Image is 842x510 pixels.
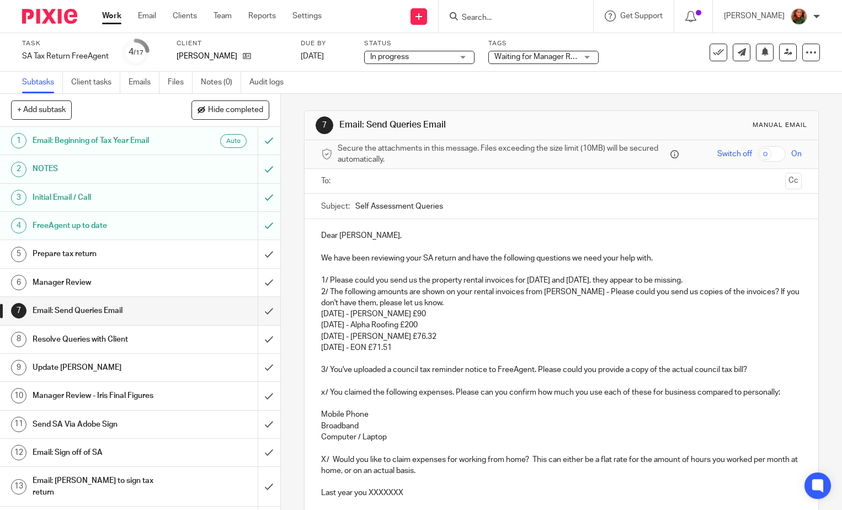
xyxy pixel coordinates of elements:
div: 5 [11,247,26,262]
h1: Manager Review [33,274,175,291]
p: 3/ You've uploaded a council tax reminder notice to FreeAgent. Please could you provide a copy of... [321,364,802,375]
a: Subtasks [22,72,63,93]
label: Status [364,39,475,48]
button: Cc [785,173,802,189]
div: 6 [11,275,26,290]
div: 11 [11,417,26,432]
div: 2 [11,162,26,177]
p: [PERSON_NAME] [724,10,785,22]
p: Last year you XXXXXXX [321,487,802,498]
label: Task [22,39,109,48]
span: Get Support [620,12,663,20]
h1: NOTES [33,161,175,177]
span: [DATE] [301,52,324,60]
button: Hide completed [191,100,269,119]
span: On [791,148,802,160]
label: Tags [488,39,599,48]
div: 4 [11,218,26,233]
div: Auto [220,134,247,148]
img: Pixie [22,9,77,24]
a: Client tasks [71,72,120,93]
p: [DATE] - [PERSON_NAME] £90 [321,309,802,320]
h1: Resolve Queries with Client [33,331,175,348]
div: 1 [11,133,26,148]
a: Audit logs [249,72,292,93]
div: 9 [11,360,26,375]
span: Switch off [717,148,752,160]
label: Subject: [321,201,350,212]
a: Files [168,72,193,93]
p: X/ Would you like to claim expenses for working from home? This can either be a flat rate for the... [321,454,802,477]
button: + Add subtask [11,100,72,119]
div: 8 [11,332,26,347]
div: Manual email [753,121,807,130]
p: We have been reviewing your SA return and have the following questions we need your help with. [321,241,802,264]
p: 1/ Please could you send us the property rental invoices for [DATE] and [DATE], they appear to be... [321,275,802,286]
p: Computer / Laptop [321,432,802,443]
span: In progress [370,53,409,61]
p: [PERSON_NAME] [177,51,237,62]
span: Waiting for Manager Review [494,53,590,61]
label: Client [177,39,287,48]
p: Dear [PERSON_NAME], [321,230,802,241]
div: 7 [11,303,26,318]
div: 13 [11,479,26,495]
a: Clients [173,10,197,22]
h1: Email: [PERSON_NAME] to sign tax return [33,472,175,501]
a: Notes (0) [201,72,241,93]
a: Work [102,10,121,22]
div: 7 [316,116,333,134]
a: Settings [292,10,322,22]
div: 3 [11,190,26,205]
p: [DATE] - Alpha Roofing £200 [321,320,802,331]
a: Reports [248,10,276,22]
h1: Email: Sign off of SA [33,444,175,461]
span: Hide completed [208,106,263,115]
small: /17 [134,50,143,56]
h1: Email: Send Queries Email [33,302,175,319]
p: [DATE] - EON £71.51 [321,342,802,353]
a: Email [138,10,156,22]
div: 12 [11,445,26,460]
h1: Initial Email / Call [33,189,175,206]
h1: Prepare tax return [33,246,175,262]
a: Emails [129,72,159,93]
input: Search [461,13,560,23]
p: Mobile Phone [321,409,802,420]
h1: Update [PERSON_NAME] [33,359,175,376]
div: 4 [129,46,143,59]
label: Due by [301,39,350,48]
h1: Send SA Via Adobe Sign [33,416,175,433]
div: 10 [11,388,26,403]
a: Team [214,10,232,22]
h1: Email: Beginning of Tax Year Email [33,132,175,149]
p: x/ You claimed the following expenses. Please can you confirm how much you use each of these for ... [321,387,802,398]
h1: Manager Review - Iris Final Figures [33,387,175,404]
h1: Email: Send Queries Email [339,119,585,131]
img: sallycropped.JPG [790,8,808,25]
p: Broadband [321,421,802,432]
span: Secure the attachments in this message. Files exceeding the size limit (10MB) will be secured aut... [338,143,668,166]
p: 2/ The following amounts are shown on your rental invoices from [PERSON_NAME] - Please could you ... [321,286,802,309]
h1: FreeAgent up to date [33,217,175,234]
p: [DATE] - [PERSON_NAME] £76.32 [321,331,802,342]
label: To: [321,176,333,187]
div: SA Tax Return FreeAgent [22,51,109,62]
